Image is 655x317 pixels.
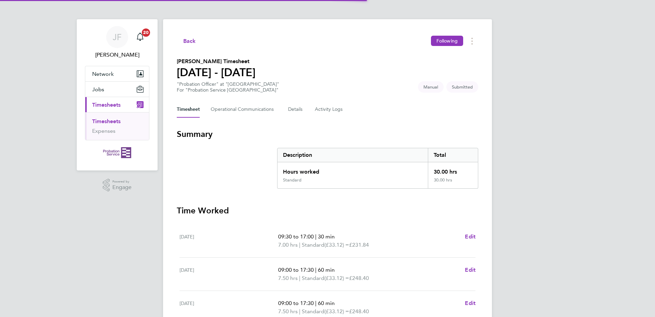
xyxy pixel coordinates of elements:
[85,66,149,81] button: Network
[177,101,200,118] button: Timesheet
[183,37,196,45] span: Back
[315,233,317,240] span: |
[92,102,121,108] span: Timesheets
[211,101,277,118] button: Operational Communications
[177,129,478,140] h3: Summary
[85,97,149,112] button: Timesheets
[318,267,335,273] span: 60 min
[299,275,300,281] span: |
[428,148,478,162] div: Total
[302,307,324,316] span: Standard
[278,308,298,315] span: 7.50 hrs
[133,26,147,48] a: 20
[180,266,278,282] div: [DATE]
[278,242,298,248] span: 7.00 hrs
[428,177,478,188] div: 30.00 hrs
[103,147,131,158] img: probationservice-logo-retina.png
[349,308,369,315] span: £248.40
[465,266,475,274] a: Edit
[277,162,428,177] div: Hours worked
[85,147,149,158] a: Go to home page
[278,267,314,273] span: 09:00 to 17:30
[428,162,478,177] div: 30.00 hrs
[446,81,478,93] span: This timesheet is Submitted.
[278,300,314,306] span: 09:00 to 17:30
[466,36,478,46] button: Timesheets Menu
[299,308,300,315] span: |
[177,37,196,45] button: Back
[465,267,475,273] span: Edit
[277,148,428,162] div: Description
[465,299,475,307] a: Edit
[318,233,335,240] span: 30 min
[180,299,278,316] div: [DATE]
[465,233,475,241] a: Edit
[177,81,279,93] div: "Probation Officer" at "[GEOGRAPHIC_DATA]"
[431,36,463,46] button: Following
[315,267,317,273] span: |
[92,71,114,77] span: Network
[177,66,256,79] h1: [DATE] - [DATE]
[85,112,149,140] div: Timesheets
[288,101,304,118] button: Details
[465,233,475,240] span: Edit
[85,26,149,59] a: JF[PERSON_NAME]
[302,241,324,249] span: Standard
[92,86,104,93] span: Jobs
[180,233,278,249] div: [DATE]
[277,148,478,189] div: Summary
[465,300,475,306] span: Edit
[302,274,324,282] span: Standard
[77,19,158,171] nav: Main navigation
[349,275,369,281] span: £248.40
[324,308,349,315] span: (£33.12) =
[92,128,115,134] a: Expenses
[324,242,349,248] span: (£33.12) =
[318,300,335,306] span: 60 min
[436,38,458,44] span: Following
[278,275,298,281] span: 7.50 hrs
[315,300,317,306] span: |
[278,233,314,240] span: 09:30 to 17:00
[142,28,150,37] span: 20
[113,33,122,42] span: JF
[85,82,149,97] button: Jobs
[283,177,301,183] div: Standard
[324,275,349,281] span: (£33.12) =
[85,51,149,59] span: Jennifer Forrester
[349,242,369,248] span: £231.84
[177,87,279,93] div: For "Probation Service [GEOGRAPHIC_DATA]"
[177,57,256,66] h2: [PERSON_NAME] Timesheet
[177,205,478,216] h3: Time Worked
[315,101,344,118] button: Activity Logs
[299,242,300,248] span: |
[103,179,132,192] a: Powered byEngage
[112,185,132,190] span: Engage
[112,179,132,185] span: Powered by
[92,118,121,125] a: Timesheets
[418,81,444,93] span: This timesheet was manually created.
